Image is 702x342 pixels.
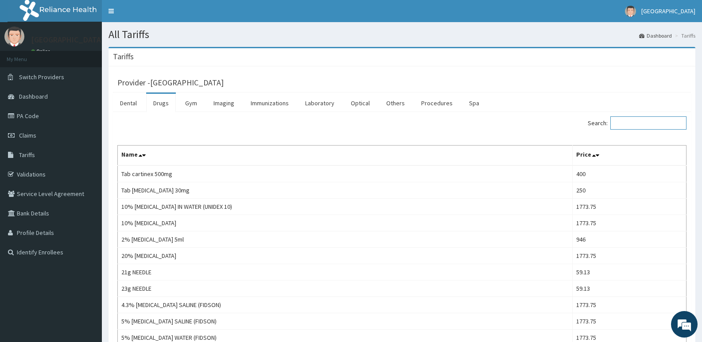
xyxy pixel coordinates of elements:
span: Tariffs [19,151,35,159]
span: [GEOGRAPHIC_DATA] [641,7,695,15]
h3: Tariffs [113,53,134,61]
td: 946 [573,231,686,248]
td: 1773.75 [573,215,686,231]
img: User Image [625,6,636,17]
th: Name [118,146,573,166]
h3: Provider - [GEOGRAPHIC_DATA] [117,79,224,87]
td: 10% [MEDICAL_DATA] IN WATER (UNIDEX 10) [118,199,573,215]
td: 4.3% [MEDICAL_DATA] SALINE (FIDSON) [118,297,573,313]
span: Claims [19,131,36,139]
td: 400 [573,165,686,182]
td: 2% [MEDICAL_DATA] 5ml [118,231,573,248]
a: Laboratory [298,94,341,112]
a: Dental [113,94,144,112]
li: Tariffs [673,32,695,39]
td: 59.13 [573,264,686,281]
td: 10% [MEDICAL_DATA] [118,215,573,231]
td: 1773.75 [573,248,686,264]
td: 1773.75 [573,297,686,313]
a: Gym [178,94,204,112]
td: Tab [MEDICAL_DATA] 30mg [118,182,573,199]
label: Search: [588,116,686,130]
td: 1773.75 [573,313,686,330]
td: 5% [MEDICAL_DATA] SALINE (FIDSON) [118,313,573,330]
a: Spa [462,94,486,112]
td: 20% [MEDICAL_DATA] [118,248,573,264]
span: Switch Providers [19,73,64,81]
h1: All Tariffs [109,29,695,40]
a: Online [31,48,52,54]
td: 1773.75 [573,199,686,215]
span: Dashboard [19,92,48,100]
p: [GEOGRAPHIC_DATA] [31,36,104,44]
td: 23g NEEDLE [118,281,573,297]
td: Tab cartinex 500mg [118,165,573,182]
td: 21g NEEDLE [118,264,573,281]
img: User Image [4,27,24,46]
td: 250 [573,182,686,199]
a: Drugs [146,94,176,112]
a: Optical [344,94,377,112]
a: Procedures [414,94,460,112]
td: 59.13 [573,281,686,297]
input: Search: [610,116,686,130]
th: Price [573,146,686,166]
a: Imaging [206,94,241,112]
a: Immunizations [244,94,296,112]
a: Others [379,94,412,112]
a: Dashboard [639,32,672,39]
